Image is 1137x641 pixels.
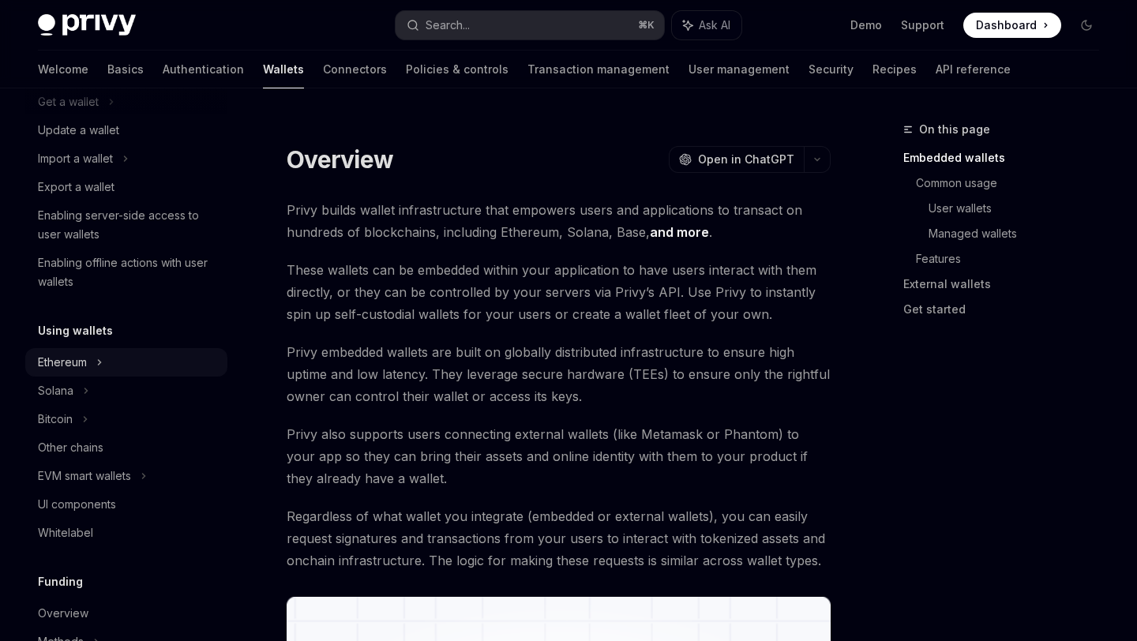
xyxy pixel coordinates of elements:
[287,199,831,243] span: Privy builds wallet infrastructure that empowers users and applications to transact on hundreds o...
[25,201,227,249] a: Enabling server-side access to user wallets
[669,146,804,173] button: Open in ChatGPT
[1074,13,1099,38] button: Toggle dark mode
[287,423,831,489] span: Privy also supports users connecting external wallets (like Metamask or Phantom) to your app so t...
[396,11,663,39] button: Search...⌘K
[163,51,244,88] a: Authentication
[929,221,1112,246] a: Managed wallets
[38,149,113,168] div: Import a wallet
[38,14,136,36] img: dark logo
[287,145,393,174] h1: Overview
[287,341,831,407] span: Privy embedded wallets are built on globally distributed infrastructure to ensure high uptime and...
[38,321,113,340] h5: Using wallets
[38,495,116,514] div: UI components
[699,17,730,33] span: Ask AI
[323,51,387,88] a: Connectors
[38,467,131,485] div: EVM smart wallets
[527,51,670,88] a: Transaction management
[38,178,114,197] div: Export a wallet
[698,152,794,167] span: Open in ChatGPT
[25,519,227,547] a: Whitelabel
[426,16,470,35] div: Search...
[38,604,88,623] div: Overview
[903,272,1112,297] a: External wallets
[689,51,790,88] a: User management
[38,572,83,591] h5: Funding
[38,121,119,140] div: Update a wallet
[963,13,1061,38] a: Dashboard
[25,249,227,296] a: Enabling offline actions with user wallets
[25,116,227,144] a: Update a wallet
[406,51,508,88] a: Policies & controls
[672,11,741,39] button: Ask AI
[809,51,854,88] a: Security
[263,51,304,88] a: Wallets
[38,410,73,429] div: Bitcoin
[287,505,831,572] span: Regardless of what wallet you integrate (embedded or external wallets), you can easily request si...
[107,51,144,88] a: Basics
[919,120,990,139] span: On this page
[38,353,87,372] div: Ethereum
[38,381,73,400] div: Solana
[901,17,944,33] a: Support
[25,433,227,462] a: Other chains
[903,145,1112,171] a: Embedded wallets
[916,246,1112,272] a: Features
[38,523,93,542] div: Whitelabel
[25,173,227,201] a: Export a wallet
[650,224,709,241] a: and more
[903,297,1112,322] a: Get started
[850,17,882,33] a: Demo
[25,599,227,628] a: Overview
[929,196,1112,221] a: User wallets
[38,438,103,457] div: Other chains
[638,19,655,32] span: ⌘ K
[287,259,831,325] span: These wallets can be embedded within your application to have users interact with them directly, ...
[38,206,218,244] div: Enabling server-side access to user wallets
[38,253,218,291] div: Enabling offline actions with user wallets
[25,490,227,519] a: UI components
[976,17,1037,33] span: Dashboard
[916,171,1112,196] a: Common usage
[38,51,88,88] a: Welcome
[872,51,917,88] a: Recipes
[936,51,1011,88] a: API reference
